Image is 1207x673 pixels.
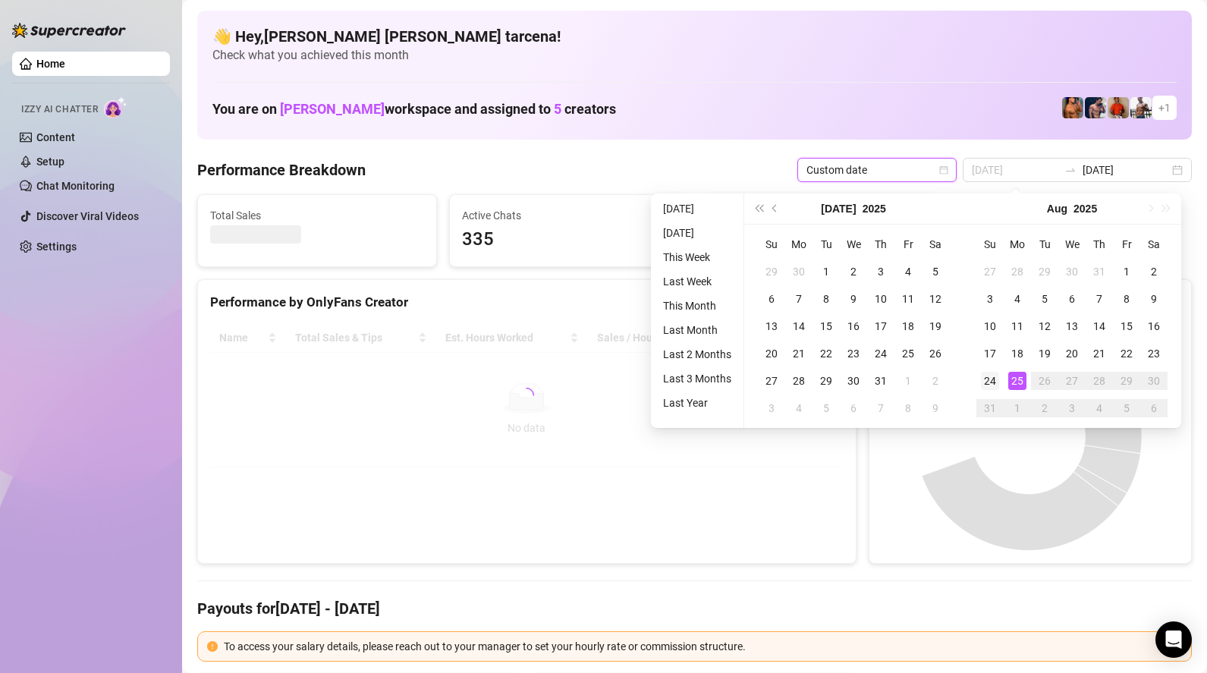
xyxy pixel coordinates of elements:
div: 2 [1145,263,1163,281]
h4: Performance Breakdown [197,159,366,181]
div: 22 [1117,344,1136,363]
td: 2025-07-04 [894,258,922,285]
td: 2025-07-27 [976,258,1004,285]
li: This Week [657,248,737,266]
div: 29 [1117,372,1136,390]
td: 2025-08-29 [1113,367,1140,395]
div: 11 [899,290,917,308]
div: 22 [817,344,835,363]
div: 12 [1036,317,1054,335]
td: 2025-08-13 [1058,313,1086,340]
div: 10 [872,290,890,308]
td: 2025-08-14 [1086,313,1113,340]
td: 2025-08-05 [813,395,840,422]
div: 13 [1063,317,1081,335]
td: 2025-07-15 [813,313,840,340]
span: 5 [554,101,561,117]
td: 2025-07-02 [840,258,867,285]
div: 3 [1063,399,1081,417]
div: 26 [926,344,945,363]
th: Th [867,231,894,258]
div: 31 [872,372,890,390]
li: Last 2 Months [657,345,737,363]
div: 17 [981,344,999,363]
td: 2025-06-29 [758,258,785,285]
td: 2025-08-31 [976,395,1004,422]
span: to [1064,164,1077,176]
div: 6 [1145,399,1163,417]
button: Choose a month [1047,193,1067,224]
div: 24 [981,372,999,390]
td: 2025-08-30 [1140,367,1168,395]
th: Su [758,231,785,258]
td: 2025-08-18 [1004,340,1031,367]
th: Fr [894,231,922,258]
td: 2025-07-24 [867,340,894,367]
span: calendar [939,165,948,175]
div: To access your salary details, please reach out to your manager to set your hourly rate or commis... [224,638,1182,655]
div: 5 [926,263,945,281]
td: 2025-08-23 [1140,340,1168,367]
th: Sa [922,231,949,258]
button: Choose a month [821,193,856,224]
td: 2025-09-01 [1004,395,1031,422]
th: Fr [1113,231,1140,258]
li: Last Week [657,272,737,291]
div: 11 [1008,317,1026,335]
li: This Month [657,297,737,315]
td: 2025-08-08 [1113,285,1140,313]
img: Axel [1085,97,1106,118]
td: 2025-07-10 [867,285,894,313]
td: 2025-07-05 [922,258,949,285]
td: 2025-07-18 [894,313,922,340]
div: 9 [926,399,945,417]
div: 5 [817,399,835,417]
div: 6 [844,399,863,417]
td: 2025-07-07 [785,285,813,313]
img: logo-BBDzfeDw.svg [12,23,126,38]
div: 20 [762,344,781,363]
input: Start date [972,162,1058,178]
td: 2025-08-01 [894,367,922,395]
span: exclamation-circle [207,641,218,652]
div: 8 [1117,290,1136,308]
td: 2025-08-12 [1031,313,1058,340]
div: 1 [1117,263,1136,281]
span: + 1 [1158,99,1171,116]
div: 8 [817,290,835,308]
div: 28 [1008,263,1026,281]
a: Setup [36,156,64,168]
td: 2025-08-10 [976,313,1004,340]
td: 2025-07-28 [1004,258,1031,285]
div: 30 [1063,263,1081,281]
button: Choose a year [1073,193,1097,224]
div: 24 [872,344,890,363]
td: 2025-07-01 [813,258,840,285]
h4: 👋 Hey, [PERSON_NAME] [PERSON_NAME] tarcena ! [212,26,1177,47]
td: 2025-08-01 [1113,258,1140,285]
div: 3 [872,263,890,281]
div: 30 [844,372,863,390]
div: 21 [1090,344,1108,363]
td: 2025-08-24 [976,367,1004,395]
img: JUSTIN [1130,97,1152,118]
span: Active Chats [462,207,676,224]
td: 2025-08-02 [922,367,949,395]
th: Su [976,231,1004,258]
td: 2025-07-09 [840,285,867,313]
td: 2025-07-06 [758,285,785,313]
td: 2025-07-25 [894,340,922,367]
li: [DATE] [657,224,737,242]
li: Last Year [657,394,737,412]
div: 26 [1036,372,1054,390]
td: 2025-06-30 [785,258,813,285]
div: 4 [790,399,808,417]
td: 2025-08-06 [1058,285,1086,313]
div: 8 [899,399,917,417]
li: [DATE] [657,200,737,218]
span: swap-right [1064,164,1077,176]
button: Last year (Control + left) [750,193,767,224]
td: 2025-07-31 [867,367,894,395]
td: 2025-08-26 [1031,367,1058,395]
div: 19 [1036,344,1054,363]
